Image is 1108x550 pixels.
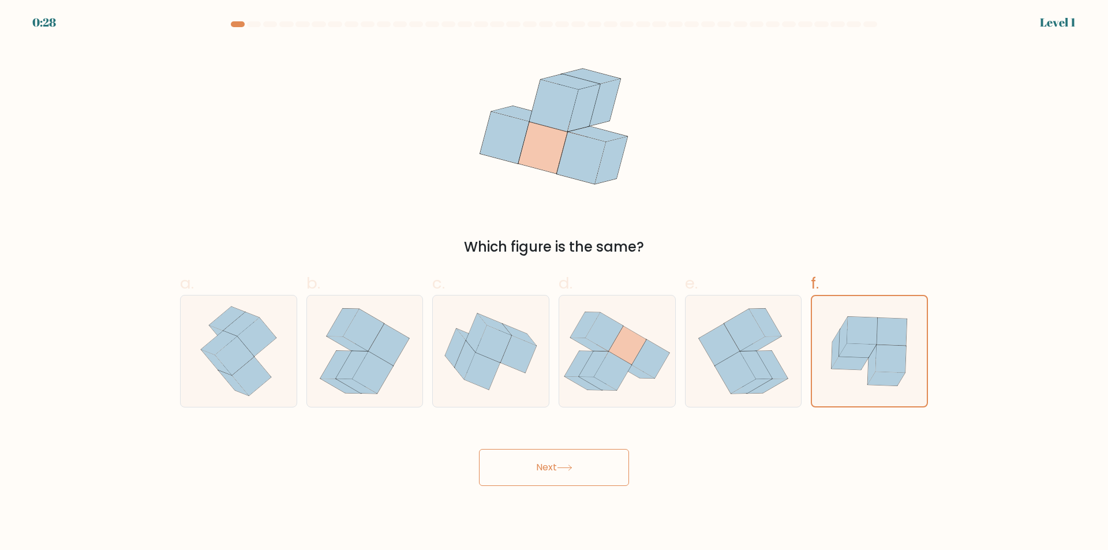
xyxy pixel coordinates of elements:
button: Next [479,449,629,486]
div: Which figure is the same? [187,237,921,257]
div: 0:28 [32,14,56,31]
span: d. [559,272,572,294]
div: Level 1 [1040,14,1076,31]
span: c. [432,272,445,294]
span: e. [685,272,698,294]
span: b. [306,272,320,294]
span: a. [180,272,194,294]
span: f. [811,272,819,294]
